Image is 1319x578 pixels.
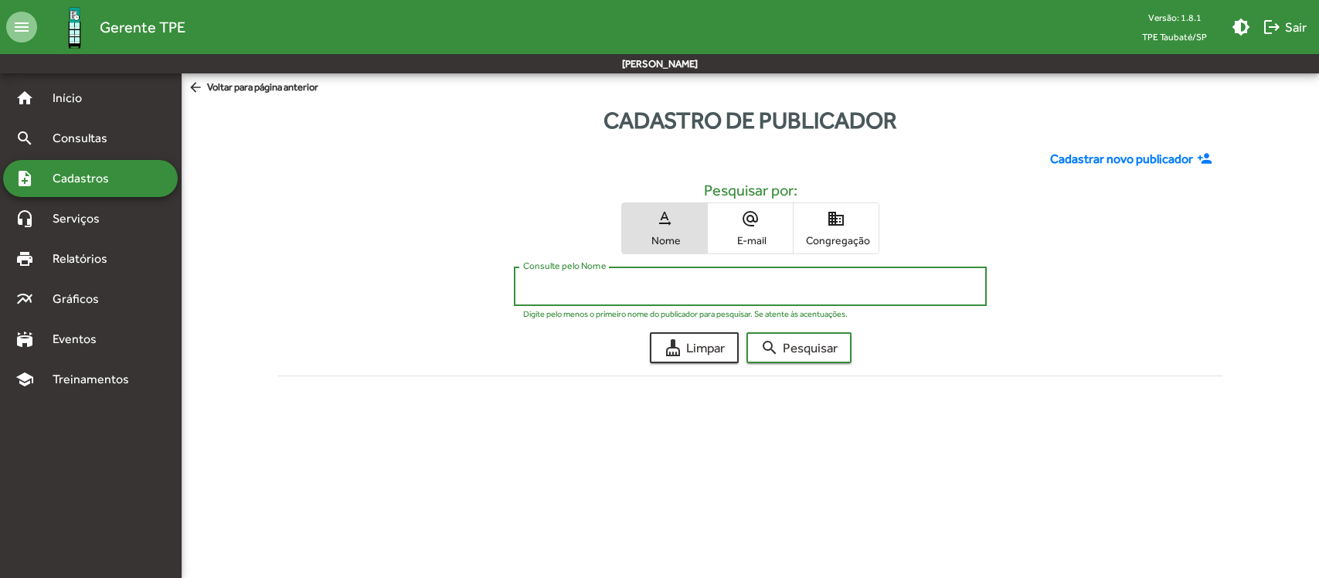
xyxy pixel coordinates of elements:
[188,80,318,97] span: Voltar para página anterior
[43,89,104,107] span: Início
[15,209,34,228] mat-icon: headset_mic
[760,338,779,357] mat-icon: search
[15,129,34,148] mat-icon: search
[43,290,120,308] span: Gráficos
[100,15,185,39] span: Gerente TPE
[523,309,848,318] mat-hint: Digite pelo menos o primeiro nome do publicador para pesquisar. Se atente às acentuações.
[15,169,34,188] mat-icon: note_add
[741,209,760,228] mat-icon: alternate_email
[1130,8,1219,27] div: Versão: 1.8.1
[712,233,789,247] span: E-mail
[1130,27,1219,46] span: TPE Taubaté/SP
[49,2,100,53] img: Logo
[797,233,875,247] span: Congregação
[43,169,129,188] span: Cadastros
[43,209,121,228] span: Serviços
[43,370,148,389] span: Treinamentos
[1232,18,1250,36] mat-icon: brightness_medium
[15,250,34,268] mat-icon: print
[622,203,707,253] button: Nome
[827,209,845,228] mat-icon: domain
[1263,18,1281,36] mat-icon: logout
[15,330,34,348] mat-icon: stadium
[664,338,682,357] mat-icon: cleaning_services
[43,129,127,148] span: Consultas
[1050,150,1193,168] span: Cadastrar novo publicador
[188,80,207,97] mat-icon: arrow_back
[37,2,185,53] a: Gerente TPE
[794,203,879,253] button: Congregação
[43,330,117,348] span: Eventos
[15,290,34,308] mat-icon: multiline_chart
[182,103,1319,138] div: Cadastro de publicador
[291,181,1211,199] h5: Pesquisar por:
[15,370,34,389] mat-icon: school
[626,233,703,247] span: Nome
[708,203,793,253] button: E-mail
[746,332,852,363] button: Pesquisar
[6,12,37,42] mat-icon: menu
[664,334,725,362] span: Limpar
[760,334,838,362] span: Pesquisar
[43,250,127,268] span: Relatórios
[1256,13,1313,41] button: Sair
[15,89,34,107] mat-icon: home
[655,209,674,228] mat-icon: text_rotation_none
[650,332,739,363] button: Limpar
[1197,151,1216,168] mat-icon: person_add
[1263,13,1307,41] span: Sair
